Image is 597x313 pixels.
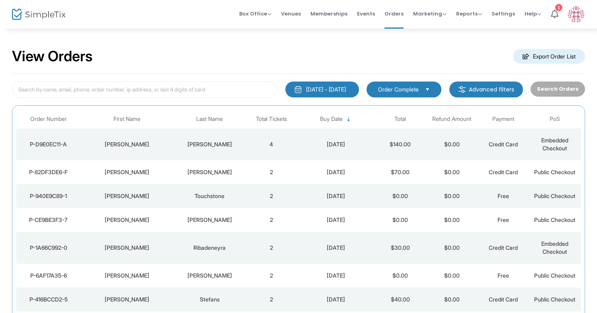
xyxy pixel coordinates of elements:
span: Sortable [345,116,352,122]
span: Credit Card [489,169,518,175]
td: $0.00 [426,208,477,232]
td: $0.00 [426,128,477,160]
td: $0.00 [426,160,477,184]
td: 2 [246,184,297,208]
span: Memberships [310,4,347,24]
span: Free [497,192,509,199]
td: 2 [246,288,297,311]
span: Public Checkout [534,169,576,175]
div: Stefans [176,296,244,303]
span: Public Checkout [534,192,576,199]
div: Jennifer [83,192,172,200]
span: PoS [550,116,560,122]
td: $0.00 [426,232,477,264]
td: $40.00 [375,288,426,311]
span: Embedded Checkout [541,137,568,152]
div: 8/13/2025 [299,296,373,303]
span: Free [497,216,509,223]
span: Credit Card [489,296,518,303]
td: 2 [246,160,297,184]
span: First Name [113,116,140,122]
span: Last Name [196,116,223,122]
span: Order Number [30,116,67,122]
span: Events [357,4,375,24]
td: $70.00 [375,160,426,184]
td: $30.00 [375,232,426,264]
td: $0.00 [426,264,477,288]
span: Public Checkout [534,216,576,223]
div: Prado [176,272,244,280]
h2: View Orders [12,48,93,65]
td: $0.00 [426,288,477,311]
span: Orders [384,4,404,24]
span: Credit Card [489,141,518,148]
button: [DATE] - [DATE] [285,82,359,97]
span: Public Checkout [534,272,576,279]
m-button: Advanced filters [449,82,523,97]
div: brian [83,168,172,176]
td: $140.00 [375,128,426,160]
td: 2 [246,264,297,288]
span: Settings [492,4,515,24]
div: Alan [83,216,172,224]
span: Public Checkout [534,296,576,303]
td: 2 [246,208,297,232]
div: 8/13/2025 [299,192,373,200]
td: $0.00 [426,184,477,208]
span: Payment [492,116,514,122]
div: P-CE9BE3F3-7 [18,216,79,224]
div: Lindsay [83,296,172,303]
span: Embedded Checkout [541,240,568,255]
div: Kirschenbaum [176,216,244,224]
div: 8/13/2025 [299,168,373,176]
img: filter [458,86,466,93]
div: Konstantin [83,140,172,148]
div: 8/13/2025 [299,216,373,224]
span: Marketing [413,10,447,17]
span: Order Complete [378,86,419,93]
div: schwab [176,168,244,176]
div: Teresa [83,244,172,252]
div: P-82DF3DE6-F [18,168,79,176]
div: 8/13/2025 [299,272,373,280]
th: Total [375,110,426,128]
span: Buy Date [320,116,343,122]
span: Reports [456,10,482,17]
div: 8/13/2025 [299,244,373,252]
div: 1 [555,4,562,11]
div: P-940E9C89-1 [18,192,79,200]
m-button: Export Order List [513,49,585,64]
td: $0.00 [375,184,426,208]
th: Refund Amount [426,110,477,128]
th: Total Tickets [246,110,297,128]
div: P-416BCCD2-5 [18,296,79,303]
div: [DATE] - [DATE] [306,86,346,93]
span: Venues [281,4,301,24]
td: 2 [246,232,297,264]
div: 8/13/2025 [299,140,373,148]
td: $0.00 [375,208,426,232]
td: $0.00 [375,264,426,288]
button: Select [422,85,433,94]
td: 4 [246,128,297,160]
div: Ribadeneyra [176,244,244,252]
input: Search by name, email, phone, order number, ip address, or last 4 digits of card [12,82,277,98]
img: monthly [294,86,302,93]
div: Touchstone [176,192,244,200]
div: P-D9E0EC11-A [18,140,79,148]
div: P-1A66C992-0 [18,244,79,252]
span: Credit Card [489,244,518,251]
div: Kovler [176,140,244,148]
span: Help [525,10,541,17]
span: Free [497,272,509,279]
div: P-6AF17A35-6 [18,272,79,280]
span: Box Office [239,10,271,17]
div: Peter [83,272,172,280]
